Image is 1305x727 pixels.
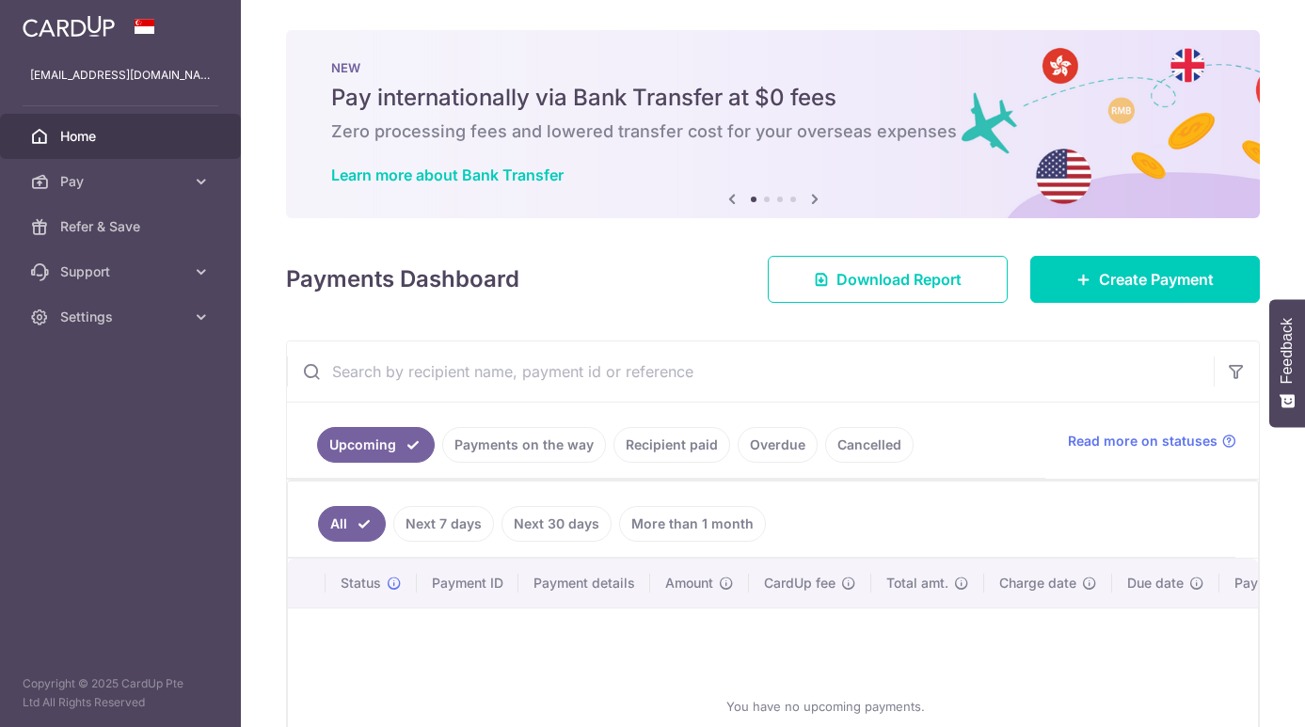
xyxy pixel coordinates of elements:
a: Create Payment [1030,256,1260,303]
p: [EMAIL_ADDRESS][DOMAIN_NAME] [30,66,211,85]
a: Cancelled [825,427,914,463]
span: Download Report [836,268,962,291]
span: Pay [60,172,184,191]
button: Feedback - Show survey [1269,299,1305,427]
span: Due date [1127,574,1184,593]
h4: Payments Dashboard [286,262,519,296]
span: Settings [60,308,184,326]
span: Read more on statuses [1068,432,1217,450]
span: Total amt. [886,574,948,593]
p: NEW [331,60,1215,75]
span: CardUp fee [764,574,836,593]
span: Refer & Save [60,217,184,236]
a: Upcoming [317,427,435,463]
a: Next 7 days [393,506,494,542]
th: Payment details [518,559,650,608]
a: Learn more about Bank Transfer [331,166,564,184]
span: Home [60,127,184,146]
input: Search by recipient name, payment id or reference [287,341,1214,402]
a: Overdue [738,427,818,463]
th: Payment ID [417,559,518,608]
span: Amount [665,574,713,593]
span: Status [341,574,381,593]
a: Recipient paid [613,427,730,463]
img: CardUp [23,15,115,38]
img: Bank transfer banner [286,30,1260,218]
span: Feedback [1279,318,1296,384]
a: Read more on statuses [1068,432,1236,450]
span: Charge date [999,574,1076,593]
span: Support [60,262,184,281]
a: Next 30 days [501,506,612,542]
h6: Zero processing fees and lowered transfer cost for your overseas expenses [331,120,1215,143]
a: Payments on the way [442,427,606,463]
a: Download Report [768,256,1008,303]
span: Create Payment [1099,268,1214,291]
h5: Pay internationally via Bank Transfer at $0 fees [331,83,1215,113]
a: More than 1 month [619,506,766,542]
a: All [318,506,386,542]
